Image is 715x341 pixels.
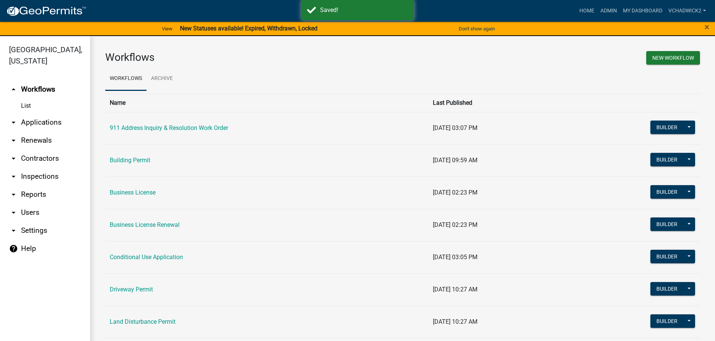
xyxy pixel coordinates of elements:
[110,221,180,228] a: Business License Renewal
[9,226,18,235] i: arrow_drop_down
[650,185,683,199] button: Builder
[110,286,153,293] a: Driveway Permit
[110,157,150,164] a: Building Permit
[650,314,683,328] button: Builder
[9,208,18,217] i: arrow_drop_down
[147,67,177,91] a: Archive
[9,154,18,163] i: arrow_drop_down
[704,22,709,32] span: ×
[597,4,620,18] a: Admin
[9,172,18,181] i: arrow_drop_down
[646,51,700,65] button: New Workflow
[180,25,317,32] strong: New Statuses available! Expired, Withdrawn, Locked
[576,4,597,18] a: Home
[110,189,156,196] a: Business License
[433,157,478,164] span: [DATE] 09:59 AM
[433,318,478,325] span: [DATE] 10:27 AM
[650,217,683,231] button: Builder
[433,124,478,131] span: [DATE] 03:07 PM
[9,190,18,199] i: arrow_drop_down
[110,124,228,131] a: 911 Address Inquiry & Resolution Work Order
[110,253,183,261] a: Conditional Use Application
[650,250,683,263] button: Builder
[320,6,408,15] div: Saved!
[105,67,147,91] a: Workflows
[105,51,397,64] h3: Workflows
[110,318,175,325] a: Land Disturbance Permit
[433,253,478,261] span: [DATE] 03:05 PM
[9,118,18,127] i: arrow_drop_down
[428,94,563,112] th: Last Published
[650,121,683,134] button: Builder
[433,189,478,196] span: [DATE] 02:23 PM
[9,136,18,145] i: arrow_drop_down
[456,23,498,35] button: Don't show again
[105,94,428,112] th: Name
[620,4,665,18] a: My Dashboard
[9,85,18,94] i: arrow_drop_up
[433,286,478,293] span: [DATE] 10:27 AM
[9,244,18,253] i: help
[650,282,683,296] button: Builder
[704,23,709,32] button: Close
[433,221,478,228] span: [DATE] 02:23 PM
[650,153,683,166] button: Builder
[665,4,709,18] a: VChadwick2
[159,23,175,35] a: View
